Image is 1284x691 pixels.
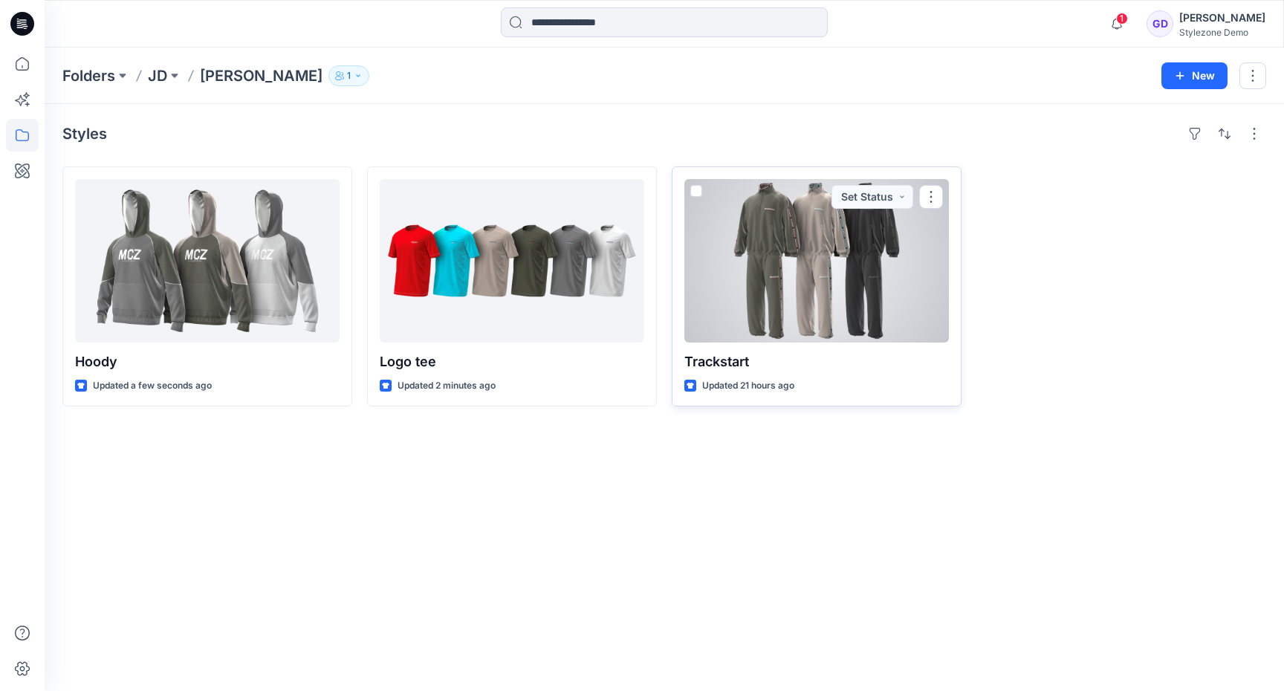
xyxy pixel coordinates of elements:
[62,125,107,143] h4: Styles
[347,68,351,84] p: 1
[1179,27,1265,38] div: Stylezone Demo
[62,65,115,86] a: Folders
[148,65,167,86] a: JD
[1147,10,1173,37] div: GD
[1179,9,1265,27] div: [PERSON_NAME]
[398,378,496,394] p: Updated 2 minutes ago
[380,179,644,343] a: Logo tee
[200,65,322,86] p: [PERSON_NAME]
[684,179,949,343] a: Trackstart
[1161,62,1228,89] button: New
[684,351,949,372] p: Trackstart
[380,351,644,372] p: Logo tee
[328,65,369,86] button: 1
[1116,13,1128,25] span: 1
[702,378,794,394] p: Updated 21 hours ago
[75,179,340,343] a: Hoody
[93,378,212,394] p: Updated a few seconds ago
[75,351,340,372] p: Hoody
